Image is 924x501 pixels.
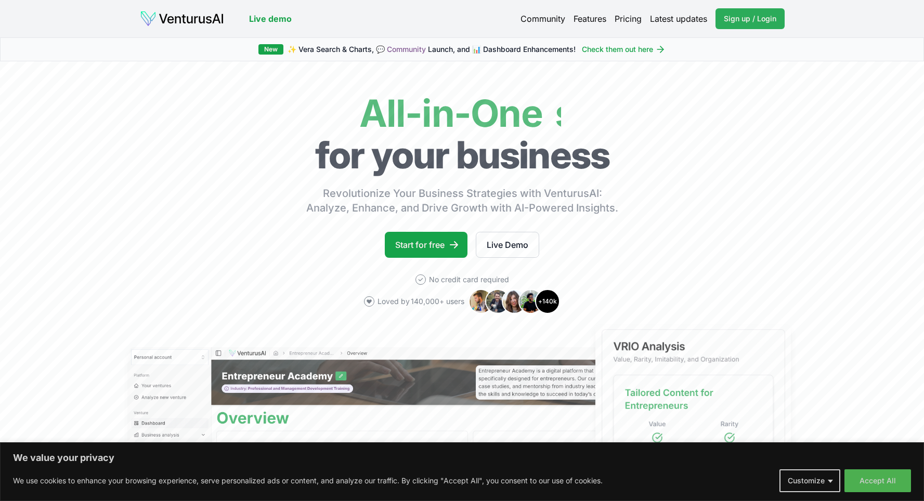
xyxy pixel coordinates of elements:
[249,12,292,25] a: Live demo
[476,232,539,258] a: Live Demo
[387,45,426,54] a: Community
[520,12,565,25] a: Community
[574,12,606,25] a: Features
[502,289,527,314] img: Avatar 3
[485,289,510,314] img: Avatar 2
[13,452,911,464] p: We value your privacy
[650,12,707,25] a: Latest updates
[615,12,642,25] a: Pricing
[518,289,543,314] img: Avatar 4
[715,8,785,29] a: Sign up / Login
[844,469,911,492] button: Accept All
[724,14,776,24] span: Sign up / Login
[140,10,224,27] img: logo
[582,44,666,55] a: Check them out here
[13,474,603,487] p: We use cookies to enhance your browsing experience, serve personalized ads or content, and analyz...
[288,44,576,55] span: ✨ Vera Search & Charts, 💬 Launch, and 📊 Dashboard Enhancements!
[385,232,467,258] a: Start for free
[258,44,283,55] div: New
[779,469,840,492] button: Customize
[468,289,493,314] img: Avatar 1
